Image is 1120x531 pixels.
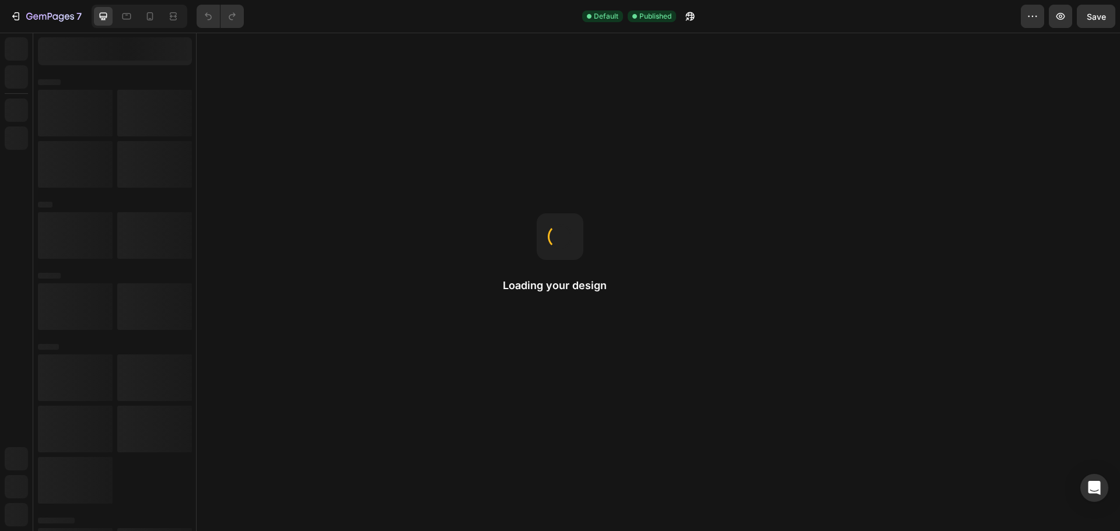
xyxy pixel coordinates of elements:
p: 7 [76,9,82,23]
span: Published [639,11,671,22]
div: Undo/Redo [197,5,244,28]
span: Default [594,11,618,22]
button: Save [1077,5,1115,28]
span: Save [1087,12,1106,22]
div: Open Intercom Messenger [1080,474,1108,502]
h2: Loading your design [503,279,617,293]
button: 7 [5,5,87,28]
